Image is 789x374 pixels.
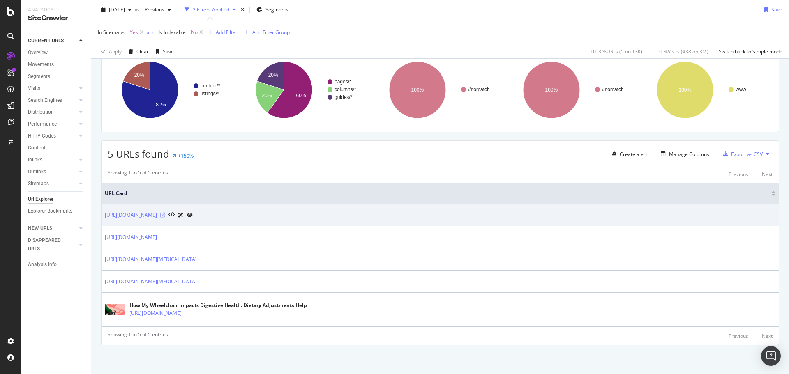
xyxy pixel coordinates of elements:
svg: A chart. [108,54,236,126]
a: Explorer Bookmarks [28,207,85,216]
button: Add Filter [205,28,238,37]
button: Switch back to Simple mode [715,45,782,58]
div: Outlinks [28,167,46,176]
a: DISAPPEARED URLS [28,236,77,253]
text: pages/* [335,79,351,85]
span: Is Indexable [159,29,186,36]
text: 60% [296,93,306,99]
a: Url Explorer [28,195,85,204]
div: Previous [729,333,748,340]
div: 2 Filters Applied [193,6,229,13]
button: Segments [253,3,292,16]
button: Previous [729,169,748,179]
div: Previous [729,171,748,178]
a: HTTP Codes [28,132,77,140]
div: SiteCrawler [28,14,84,23]
div: Url Explorer [28,195,53,204]
div: Manage Columns [669,151,709,158]
button: 2 Filters Applied [181,3,239,16]
a: [URL][DOMAIN_NAME] [129,309,182,317]
span: Segments [265,6,288,13]
button: Previous [729,331,748,341]
a: Content [28,144,85,152]
span: No [191,27,198,38]
div: How My Wheelchair Impacts Digestive Health: Dietary Adjustments Help [129,302,307,309]
div: and [147,29,155,36]
button: Save [152,45,174,58]
text: 20% [134,72,144,78]
div: Next [762,171,773,178]
div: Add Filter Group [252,29,290,36]
button: and [147,28,155,36]
a: [URL][DOMAIN_NAME] [105,233,157,241]
button: Create alert [609,147,647,161]
text: guides/* [335,94,353,100]
text: #nomatch [468,87,490,92]
div: Add Filter [216,29,238,36]
span: vs [135,6,141,13]
div: Overview [28,48,48,57]
svg: A chart. [242,54,370,126]
div: Save [771,6,782,13]
a: URL Inspection [187,211,193,219]
a: Overview [28,48,85,57]
button: Save [761,3,782,16]
text: columns/* [335,87,356,92]
div: Visits [28,84,40,93]
div: Showing 1 to 5 of 5 entries [108,331,168,341]
div: Content [28,144,46,152]
div: CURRENT URLS [28,37,64,45]
button: Clear [125,45,149,58]
span: 2025 Aug. 12th [109,6,125,13]
a: Distribution [28,108,77,117]
div: Analysis Info [28,260,57,269]
div: Performance [28,120,57,128]
a: AI Url Details [178,211,184,219]
div: Showing 1 to 5 of 5 entries [108,169,168,179]
div: 0.03 % URLs ( 5 on 13K ) [591,48,642,55]
div: Analytics [28,7,84,14]
div: Segments [28,72,50,81]
button: Apply [98,45,122,58]
span: 5 URLs found [108,147,169,161]
span: Previous [141,6,164,13]
button: Manage Columns [657,149,709,159]
span: = [187,29,190,36]
svg: A chart. [643,54,771,126]
div: Apply [109,48,122,55]
div: times [239,6,246,14]
div: Sitemaps [28,179,49,188]
button: [DATE] [98,3,135,16]
svg: A chart. [375,54,504,126]
div: Distribution [28,108,54,117]
button: Next [762,169,773,179]
a: NEW URLS [28,224,77,233]
text: 100% [679,87,692,93]
div: Export as CSV [731,151,763,158]
text: www [735,87,746,92]
text: 100% [545,87,558,93]
text: #nomatch [602,87,624,92]
div: 0.01 % Visits ( 438 on 3M ) [653,48,708,55]
div: Explorer Bookmarks [28,207,72,216]
div: Save [163,48,174,55]
div: NEW URLS [28,224,52,233]
div: Next [762,333,773,340]
text: 100% [411,87,424,93]
button: Previous [141,3,174,16]
span: Yes [130,27,138,38]
span: = [126,29,129,36]
text: 20% [262,93,272,99]
a: Visit Online Page [160,213,165,218]
a: CURRENT URLS [28,37,77,45]
text: listings/* [201,91,219,96]
button: Export as CSV [720,147,763,161]
a: Segments [28,72,85,81]
a: Visits [28,84,77,93]
a: Performance [28,120,77,128]
a: Search Engines [28,96,77,105]
div: +150% [178,152,194,159]
div: Switch back to Simple mode [719,48,782,55]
